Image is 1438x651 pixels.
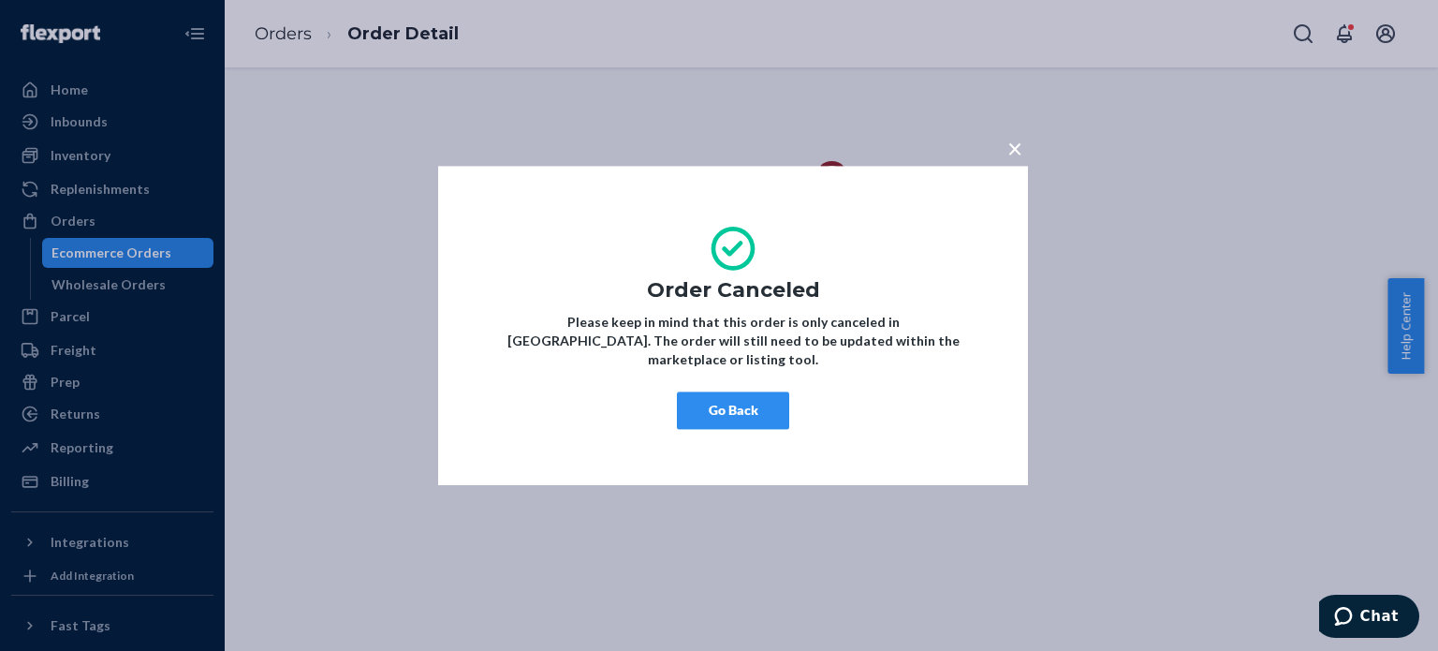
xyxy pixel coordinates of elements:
iframe: Opens a widget where you can chat to one of our agents [1319,595,1419,642]
button: Go Back [677,392,789,429]
h1: Order Canceled [494,279,972,302]
span: × [1007,132,1022,164]
strong: Please keep in mind that this order is only canceled in [GEOGRAPHIC_DATA]. The order will still n... [507,314,960,367]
